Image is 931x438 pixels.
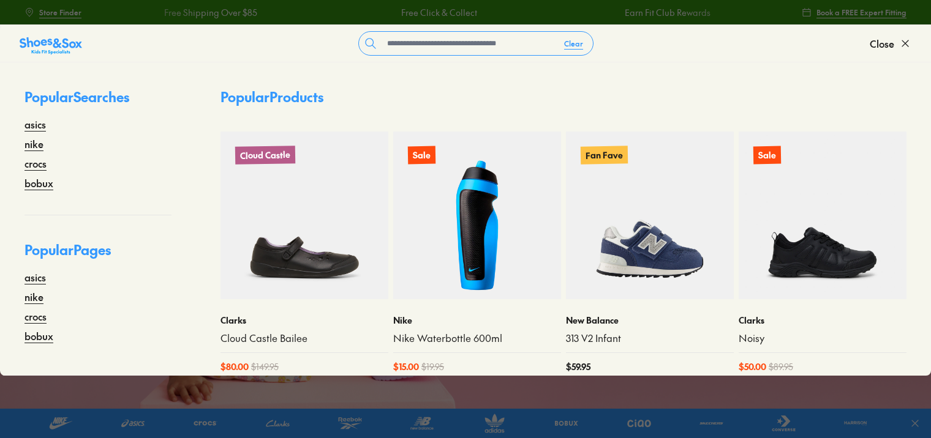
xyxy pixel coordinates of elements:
[393,360,419,373] span: $ 15.00
[408,146,435,165] p: Sale
[221,360,249,373] span: $ 80.00
[221,314,388,327] p: Clarks
[625,6,710,19] a: Earn Fit Club Rewards
[251,360,279,373] span: $ 149.95
[401,6,477,19] a: Free Click & Collect
[24,136,43,151] a: nike
[24,87,171,117] p: Popular Searches
[164,6,257,19] a: Free Shipping Over $85
[24,289,43,304] a: nike
[24,117,46,132] a: asics
[24,270,46,284] a: asics
[221,87,323,107] p: Popular Products
[24,240,171,270] p: Popular Pages
[421,360,444,373] span: $ 19.95
[24,1,81,23] a: Store Finder
[870,30,911,57] button: Close
[739,314,907,327] p: Clarks
[20,36,82,56] img: SNS_Logo_Responsive.svg
[393,314,561,327] p: Nike
[802,1,907,23] a: Book a FREE Expert Fitting
[581,146,628,164] p: Fan Fave
[739,332,907,345] a: Noisy
[235,146,295,165] p: Cloud Castle
[393,132,561,299] a: Sale
[769,360,793,373] span: $ 89.95
[566,360,590,373] span: $ 59.95
[24,176,53,190] a: bobux
[816,7,907,18] span: Book a FREE Expert Fitting
[566,332,734,345] a: 313 V2 Infant
[221,332,388,345] a: Cloud Castle Bailee
[24,328,53,343] a: bobux
[221,132,388,299] a: Cloud Castle
[566,132,734,299] a: Fan Fave
[870,36,894,51] span: Close
[24,309,47,324] a: crocs
[739,132,907,299] a: Sale
[554,32,593,54] button: Clear
[566,314,734,327] p: New Balance
[24,156,47,171] a: crocs
[753,146,781,165] p: Sale
[739,360,766,373] span: $ 50.00
[393,332,561,345] a: Nike Waterbottle 600ml
[20,34,82,53] a: Shoes &amp; Sox
[39,7,81,18] span: Store Finder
